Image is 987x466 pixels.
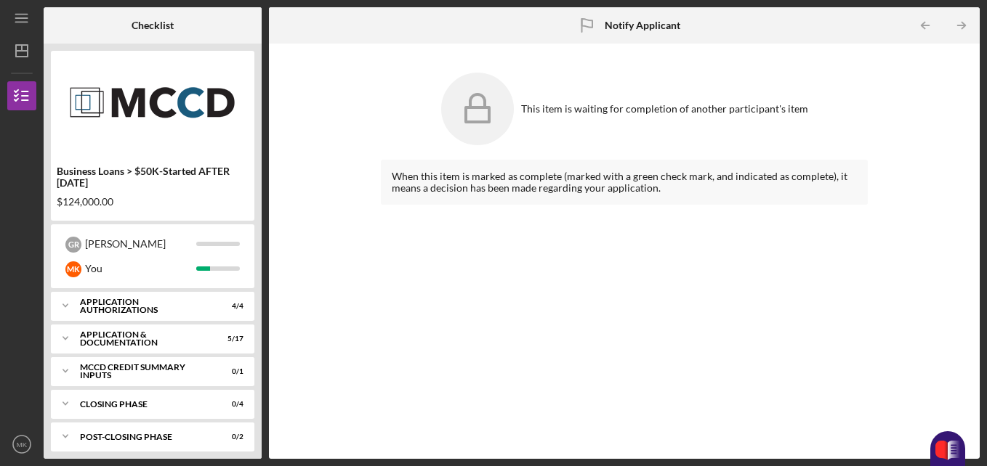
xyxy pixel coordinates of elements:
div: Closing Phase [80,400,207,409]
div: 0 / 1 [217,367,243,376]
div: MCCD Credit Summary Inputs [80,363,207,380]
div: M K [65,261,81,277]
div: Post-Closing Phase [80,433,207,441]
div: G R [65,237,81,253]
div: 0 / 2 [217,433,243,441]
div: Application & Documentation [80,330,207,347]
div: $124,000.00 [57,196,249,208]
div: When this item is marked as complete (marked with a green check mark, and indicated as complete),... [392,171,858,194]
b: Checklist [132,20,174,31]
div: [PERSON_NAME] [85,232,196,256]
div: 5 / 17 [217,335,243,343]
img: Product logo [51,58,254,145]
div: 0 / 4 [217,400,243,409]
div: 4 / 4 [217,302,243,311]
b: Notify Applicant [605,20,680,31]
div: Application Authorizations [80,298,207,314]
div: Business Loans > $50K-Started AFTER [DATE] [57,165,249,189]
div: You [85,256,196,281]
div: This item is waiting for completion of another participant's item [521,103,808,115]
button: MK [7,430,36,459]
text: MK [17,441,28,449]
